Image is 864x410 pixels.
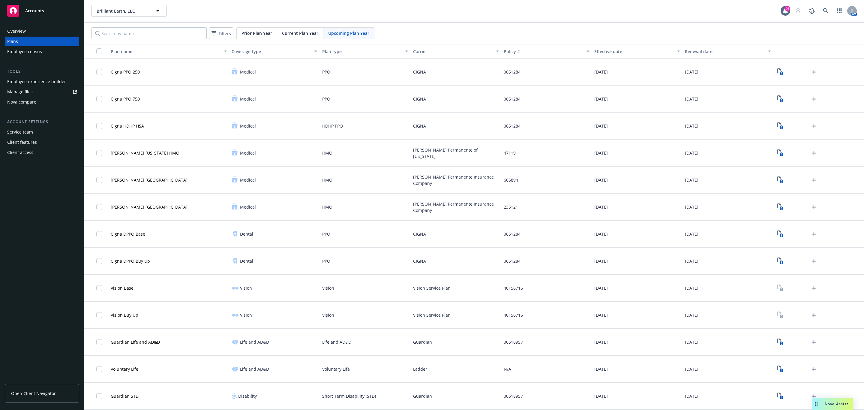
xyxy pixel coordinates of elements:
span: Current Plan Year [282,30,318,36]
span: Upcoming Plan Year [328,30,369,36]
a: Cigna PPO 750 [111,96,140,102]
span: Medical [240,150,256,156]
a: Search [820,5,832,17]
a: [PERSON_NAME] [GEOGRAPHIC_DATA] [111,177,187,183]
span: [DATE] [685,393,698,399]
span: [DATE] [594,285,608,291]
a: Vision Buy Up [111,312,138,318]
a: Vision Base [111,285,133,291]
span: [DATE] [594,393,608,399]
span: Vision [240,285,252,291]
span: Medical [240,204,256,210]
input: Toggle Row Selected [96,312,102,318]
div: Plans [7,37,18,46]
div: Tools [5,68,79,74]
button: Brilliant Earth, LLC [91,5,166,17]
button: Carrier [411,44,501,59]
text: 1 [781,152,782,156]
span: CIGNA [413,69,426,75]
a: Cigna PPO 250 [111,69,140,75]
a: Upload Plan Documents [809,229,819,239]
a: View Plan Documents [776,121,785,131]
button: Coverage type [229,44,320,59]
div: Client features [7,137,37,147]
span: [DATE] [594,231,608,237]
button: Plan type [320,44,410,59]
a: View Plan Documents [776,391,785,401]
span: Vision Service Plan [413,285,451,291]
span: CIGNA [413,258,426,264]
a: Start snowing [792,5,804,17]
span: Dental [240,258,253,264]
a: Upload Plan Documents [809,283,819,293]
a: Guardian Life and AD&D [111,339,160,345]
span: [DATE] [594,69,608,75]
span: 40156716 [504,312,523,318]
span: HMO [322,204,332,210]
a: Upload Plan Documents [809,364,819,374]
span: 40156716 [504,285,523,291]
a: View Plan Documents [776,67,785,77]
a: Voluntary Life [111,366,138,372]
button: Effective date [592,44,682,59]
a: Upload Plan Documents [809,67,819,77]
a: Switch app [833,5,845,17]
a: Accounts [5,2,79,19]
a: View Plan Documents [776,175,785,185]
input: Toggle Row Selected [96,339,102,345]
span: Filters [210,29,232,38]
span: [DATE] [685,204,698,210]
span: Medical [240,96,256,102]
button: Filters [209,27,233,39]
span: [DATE] [594,258,608,264]
div: Overview [7,26,26,36]
div: Plan type [322,48,401,55]
span: Accounts [25,8,44,13]
a: Cigna DPPO Buy Up [111,258,150,264]
input: Select all [96,48,102,54]
span: [DATE] [594,312,608,318]
span: Prior Plan Year [241,30,272,36]
span: 0651284 [504,231,520,237]
span: Dental [240,231,253,237]
div: Employee experience builder [7,77,66,86]
text: 2 [781,125,782,129]
span: [DATE] [685,69,698,75]
span: Ladder [413,366,427,372]
span: Vision [240,312,252,318]
span: [DATE] [685,285,698,291]
a: Overview [5,26,79,36]
a: Upload Plan Documents [809,121,819,131]
span: [PERSON_NAME] Permanente of [US_STATE] [413,147,499,159]
input: Toggle Row Selected [96,393,102,399]
a: Upload Plan Documents [809,391,819,401]
a: View Plan Documents [776,364,785,374]
span: [PERSON_NAME] Permanente Insurance Company [413,174,499,186]
input: Toggle Row Selected [96,177,102,183]
a: View Plan Documents [776,229,785,239]
a: Employee experience builder [5,77,79,86]
span: Life and AD&D [240,339,269,345]
a: Upload Plan Documents [809,337,819,347]
span: Voluntary Life [322,366,350,372]
span: 0651284 [504,69,520,75]
a: Cigna DPPO Base [111,231,145,237]
a: View Plan Documents [776,148,785,158]
span: Disability [238,393,257,399]
span: PPO [322,258,330,264]
span: HMO [322,150,332,156]
span: [DATE] [594,366,608,372]
span: Vision [322,285,334,291]
button: Nova Assist [812,398,853,410]
text: 2 [781,179,782,183]
input: Toggle Row Selected [96,366,102,372]
div: Coverage type [232,48,311,55]
text: 3 [781,234,782,237]
div: Nova compare [7,97,36,107]
a: Upload Plan Documents [809,256,819,266]
span: CIGNA [413,231,426,237]
a: Report a Bug [806,5,818,17]
a: View Plan Documents [776,283,785,293]
input: Toggle Row Selected [96,96,102,102]
span: [DATE] [685,258,698,264]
